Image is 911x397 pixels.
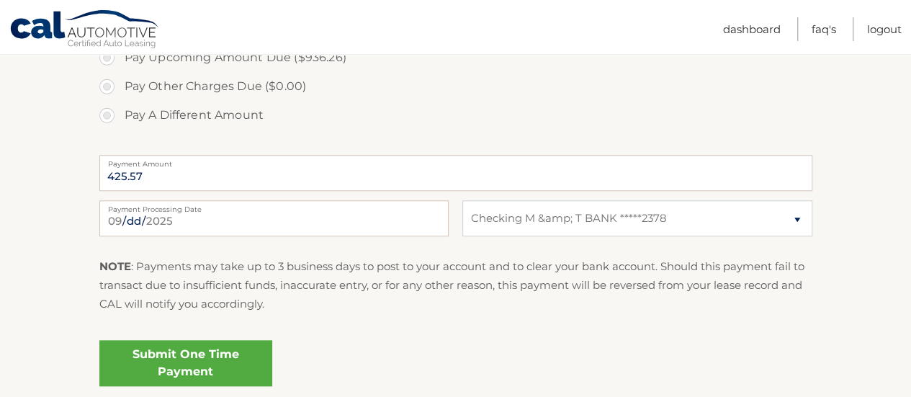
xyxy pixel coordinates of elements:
label: Payment Amount [99,155,812,166]
label: Pay Upcoming Amount Due ($936.26) [99,43,812,72]
label: Payment Processing Date [99,200,449,212]
label: Pay Other Charges Due ($0.00) [99,72,812,101]
input: Payment Amount [99,155,812,191]
a: Dashboard [723,17,781,41]
a: FAQ's [812,17,836,41]
strong: NOTE [99,259,131,273]
label: Pay A Different Amount [99,101,812,130]
a: Logout [867,17,902,41]
a: Cal Automotive [9,9,161,51]
input: Payment Date [99,200,449,236]
a: Submit One Time Payment [99,340,272,386]
p: : Payments may take up to 3 business days to post to your account and to clear your bank account.... [99,257,812,314]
